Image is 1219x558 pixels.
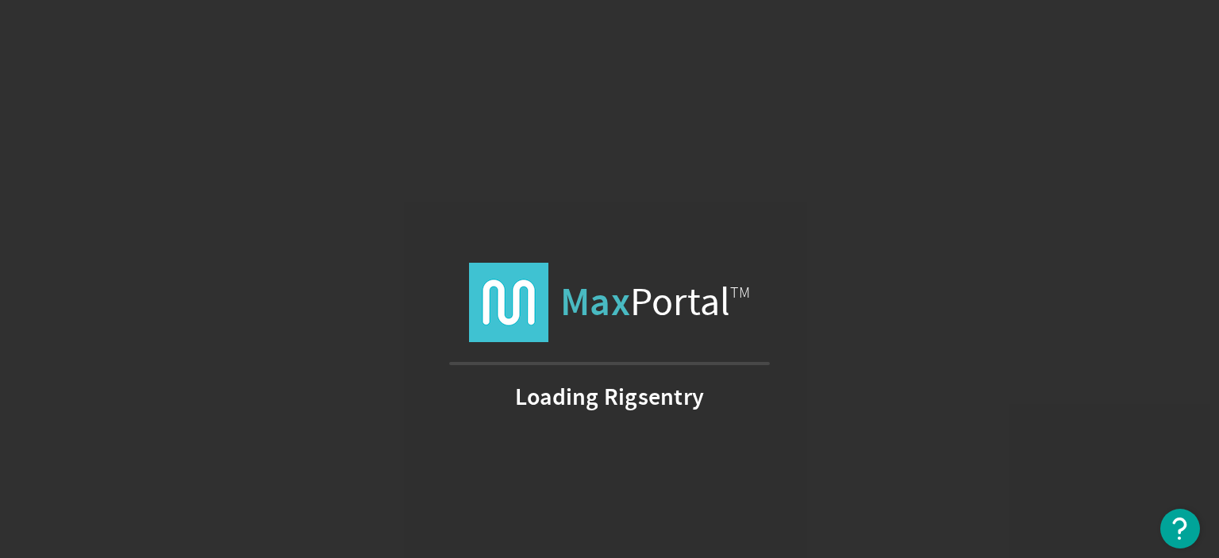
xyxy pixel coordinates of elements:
strong: Loading Rigsentry [515,389,704,405]
button: Open Resource Center [1160,509,1200,548]
strong: Max [560,276,630,328]
span: Portal [560,263,750,342]
img: logo [469,263,548,342]
span: TM [730,283,750,302]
